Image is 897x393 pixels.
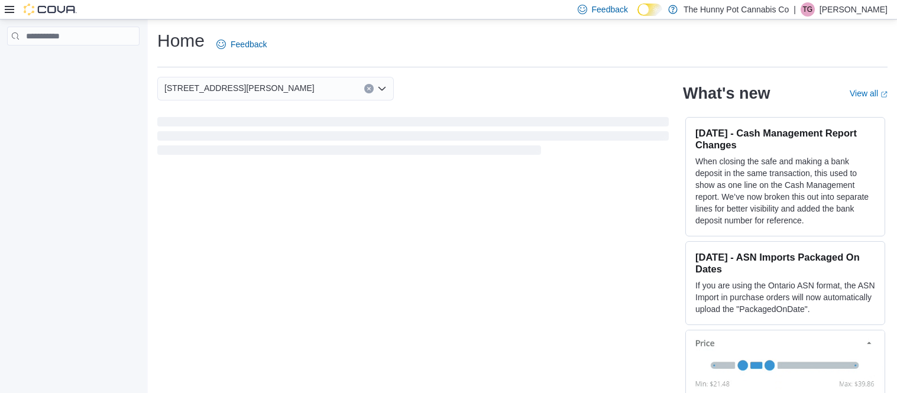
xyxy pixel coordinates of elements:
span: Loading [157,119,669,157]
p: [PERSON_NAME] [820,2,888,17]
p: | [794,2,796,17]
h1: Home [157,29,205,53]
h3: [DATE] - Cash Management Report Changes [695,127,875,151]
span: Feedback [592,4,628,15]
svg: External link [880,91,888,98]
div: Tania Gonzalez [801,2,815,17]
span: TG [803,2,813,17]
button: Open list of options [377,84,387,93]
h2: What's new [683,84,770,103]
p: When closing the safe and making a bank deposit in the same transaction, this used to show as one... [695,155,875,226]
a: View allExternal link [850,89,888,98]
p: If you are using the Ontario ASN format, the ASN Import in purchase orders will now automatically... [695,280,875,315]
a: Feedback [212,33,271,56]
input: Dark Mode [637,4,662,16]
span: [STREET_ADDRESS][PERSON_NAME] [164,81,315,95]
span: Dark Mode [637,16,638,17]
img: Cova [24,4,77,15]
p: The Hunny Pot Cannabis Co [684,2,789,17]
button: Clear input [364,84,374,93]
nav: Complex example [7,48,140,76]
span: Feedback [231,38,267,50]
h3: [DATE] - ASN Imports Packaged On Dates [695,251,875,275]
